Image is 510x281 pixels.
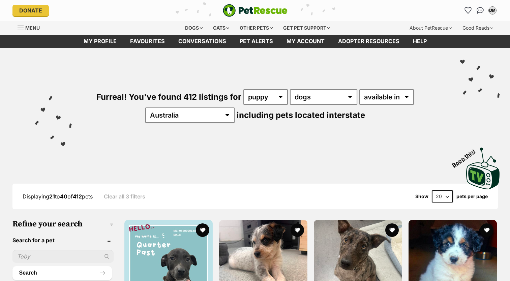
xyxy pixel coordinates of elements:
[461,247,497,268] iframe: Help Scout Beacon - Open
[331,35,406,48] a: Adopter resources
[415,194,428,199] span: Show
[463,5,498,16] ul: Account quick links
[278,21,335,35] div: Get pet support
[475,5,486,16] a: Conversations
[291,223,304,237] button: favourite
[12,237,114,243] header: Search for a pet
[385,223,399,237] button: favourite
[196,223,209,237] button: favourite
[180,21,207,35] div: Dogs
[12,219,114,229] h3: Refine your search
[235,21,277,35] div: Other pets
[23,193,93,200] span: Displaying to of pets
[280,35,331,48] a: My account
[451,144,482,168] span: Boop this!
[12,5,49,16] a: Donate
[477,7,484,14] img: chat-41dd97257d64d25036548639549fe6c8038ab92f7586957e7f3b1b290dea8141.svg
[96,92,241,102] span: Furreal! You've found 412 listings for
[104,193,145,199] a: Clear all 3 filters
[208,21,234,35] div: Cats
[223,4,288,17] img: logo-e224e6f780fb5917bec1dbf3a21bbac754714ae5b6737aabdf751b685950b380.svg
[12,250,114,263] input: Toby
[406,35,433,48] a: Help
[12,266,112,280] button: Search
[123,35,172,48] a: Favourites
[49,193,55,200] strong: 21
[18,21,44,33] a: Menu
[463,5,474,16] a: Favourites
[60,193,67,200] strong: 40
[233,35,280,48] a: Pet alerts
[456,194,488,199] label: pets per page
[466,148,500,189] img: PetRescue TV logo
[73,193,82,200] strong: 412
[25,25,40,31] span: Menu
[405,21,456,35] div: About PetRescue
[487,5,498,16] button: My account
[172,35,233,48] a: conversations
[223,4,288,17] a: PetRescue
[237,110,365,120] span: including pets located interstate
[458,21,498,35] div: Good Reads
[77,35,123,48] a: My profile
[466,142,500,191] a: Boop this!
[489,7,496,14] div: DM
[480,223,494,237] button: favourite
